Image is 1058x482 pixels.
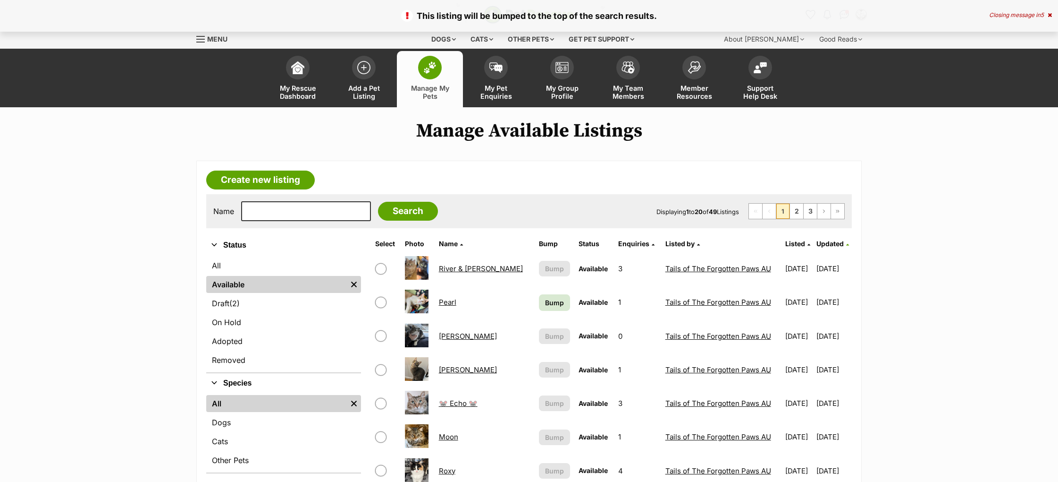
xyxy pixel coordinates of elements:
[614,252,661,285] td: 3
[535,236,574,251] th: Bump
[656,208,739,215] span: Displaying to of Listings
[291,61,304,74] img: dashboard-icon-eb2f2d2d3e046f16d808141f083e7271f6b2e854fb5c12c21221c1fb7104beca.svg
[595,51,661,107] a: My Team Members
[665,466,771,475] a: Tails of The Forgotten Paws AU
[206,257,361,274] a: All
[401,236,434,251] th: Photo
[579,265,608,273] span: Available
[665,298,771,307] a: Tails of The Forgotten Paws AU
[409,84,451,100] span: Manage My Pets
[781,353,816,386] td: [DATE]
[739,84,781,100] span: Support Help Desk
[539,430,570,445] button: Bump
[781,387,816,420] td: [DATE]
[9,9,1049,22] p: This listing will be bumped to the top of the search results.
[748,203,845,219] nav: Pagination
[579,466,608,474] span: Available
[816,320,851,353] td: [DATE]
[618,240,649,248] span: translation missing: en.admin.listings.index.attributes.enquiries
[790,204,803,219] a: Page 2
[709,208,717,215] strong: 49
[229,298,240,309] span: (2)
[206,452,361,469] a: Other Pets
[206,395,347,412] a: All
[206,171,315,189] a: Create new listing
[545,264,564,274] span: Bump
[501,30,561,49] div: Other pets
[265,51,331,107] a: My Rescue Dashboard
[206,255,361,372] div: Status
[816,240,849,248] a: Updated
[207,35,227,43] span: Menu
[804,204,817,219] a: Page 3
[425,30,462,49] div: Dogs
[206,333,361,350] a: Adopted
[206,393,361,473] div: Species
[614,421,661,453] td: 1
[781,252,816,285] td: [DATE]
[665,264,771,273] a: Tails of The Forgotten Paws AU
[665,432,771,441] a: Tails of The Forgotten Paws AU
[579,399,608,407] span: Available
[579,433,608,441] span: Available
[539,328,570,344] button: Bump
[439,432,458,441] a: Moon
[206,276,347,293] a: Available
[539,294,570,311] a: Bump
[347,395,361,412] a: Remove filter
[665,399,771,408] a: Tails of The Forgotten Paws AU
[618,240,655,248] a: Enquiries
[423,61,437,74] img: manage-my-pets-icon-02211641906a0b7f246fdf0571729dbe1e7629f14944591b6c1af311fb30b64b.svg
[539,261,570,276] button: Bump
[357,61,370,74] img: add-pet-listing-icon-0afa8454b4691262ce3f59096e99ab1cd57d4a30225e0717b998d2c9b9846f56.svg
[695,208,703,215] strong: 20
[816,286,851,318] td: [DATE]
[464,30,500,49] div: Cats
[277,84,319,100] span: My Rescue Dashboard
[816,252,851,285] td: [DATE]
[661,51,727,107] a: Member Resources
[614,387,661,420] td: 3
[727,51,793,107] a: Support Help Desk
[378,202,438,221] input: Search
[439,399,478,408] a: 🐭 Echo 🐭
[347,276,361,293] a: Remove filter
[665,240,695,248] span: Listed by
[776,204,789,219] span: Page 1
[575,236,613,251] th: Status
[206,295,361,312] a: Draft
[331,51,397,107] a: Add a Pet Listing
[545,432,564,442] span: Bump
[539,362,570,378] button: Bump
[579,332,608,340] span: Available
[371,236,400,251] th: Select
[439,240,463,248] a: Name
[665,240,700,248] a: Listed by
[665,332,771,341] a: Tails of The Forgotten Paws AU
[831,204,844,219] a: Last page
[665,365,771,374] a: Tails of The Forgotten Paws AU
[206,352,361,369] a: Removed
[545,331,564,341] span: Bump
[439,365,497,374] a: [PERSON_NAME]
[688,61,701,74] img: member-resources-icon-8e73f808a243e03378d46382f2149f9095a855e16c252ad45f914b54edf8863c.svg
[763,204,776,219] span: Previous page
[489,62,503,73] img: pet-enquiries-icon-7e3ad2cf08bfb03b45e93fb7055b45f3efa6380592205ae92323e6603595dc1f.svg
[475,84,517,100] span: My Pet Enquiries
[785,240,810,248] a: Listed
[673,84,715,100] span: Member Resources
[621,61,635,74] img: team-members-icon-5396bd8760b3fe7c0b43da4ab00e1e3bb1a5d9ba89233759b79545d2d3fc5d0d.svg
[206,314,361,331] a: On Hold
[781,421,816,453] td: [DATE]
[686,208,689,215] strong: 1
[562,30,641,49] div: Get pet support
[816,387,851,420] td: [DATE]
[813,30,869,49] div: Good Reads
[206,414,361,431] a: Dogs
[439,240,458,248] span: Name
[607,84,649,100] span: My Team Members
[545,466,564,476] span: Bump
[397,51,463,107] a: Manage My Pets
[343,84,385,100] span: Add a Pet Listing
[816,240,844,248] span: Updated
